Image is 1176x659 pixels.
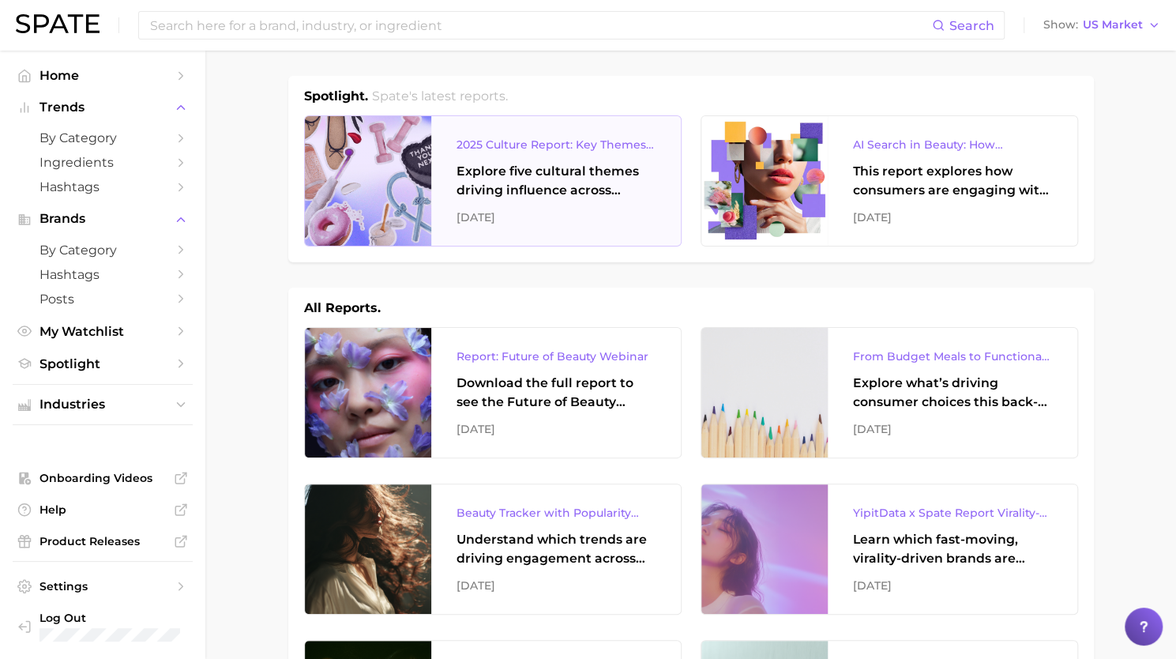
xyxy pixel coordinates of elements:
div: Download the full report to see the Future of Beauty trends we unpacked during the webinar. [456,374,656,412]
span: Spotlight [39,356,166,371]
button: Trends [13,96,193,119]
span: Search [949,18,994,33]
a: My Watchlist [13,319,193,344]
button: Brands [13,207,193,231]
span: Brands [39,212,166,226]
div: Learn which fast-moving, virality-driven brands are leading the pack, the risks of viral growth, ... [853,530,1052,568]
div: [DATE] [456,420,656,439]
div: Explore what’s driving consumer choices this back-to-school season From budget-friendly meals to ... [853,374,1052,412]
a: From Budget Meals to Functional Snacks: Food & Beverage Trends Shaping Consumer Behavior This Sch... [701,327,1078,458]
div: Explore five cultural themes driving influence across beauty, food, and pop culture. [456,162,656,200]
div: AI Search in Beauty: How Consumers Are Using ChatGPT vs. Google Search [853,135,1052,154]
a: Product Releases [13,529,193,553]
span: Product Releases [39,534,166,548]
a: YipitData x Spate Report Virality-Driven Brands Are Taking a Slice of the Beauty PieLearn which f... [701,484,1078,615]
a: Settings [13,574,193,598]
a: Help [13,498,193,522]
a: Log out. Currently logged in with e-mail rking@bellff.com. [13,606,193,646]
div: 2025 Culture Report: Key Themes That Are Shaping Consumer Demand [456,135,656,154]
div: YipitData x Spate Report Virality-Driven Brands Are Taking a Slice of the Beauty Pie [853,503,1052,522]
div: [DATE] [853,576,1052,595]
h1: Spotlight. [304,87,368,106]
a: Hashtags [13,262,193,287]
span: Log Out [39,611,180,625]
div: This report explores how consumers are engaging with AI-powered search tools — and what it means ... [853,162,1052,200]
a: Home [13,63,193,88]
button: ShowUS Market [1039,15,1164,36]
div: Understand which trends are driving engagement across platforms in the skin, hair, makeup, and fr... [456,530,656,568]
h2: Spate's latest reports. [372,87,508,106]
div: From Budget Meals to Functional Snacks: Food & Beverage Trends Shaping Consumer Behavior This Sch... [853,347,1052,366]
a: by Category [13,238,193,262]
div: [DATE] [853,208,1052,227]
span: Hashtags [39,267,166,282]
span: My Watchlist [39,324,166,339]
div: [DATE] [853,420,1052,439]
span: Posts [39,292,166,307]
span: Help [39,503,166,517]
a: Report: Future of Beauty WebinarDownload the full report to see the Future of Beauty trends we un... [304,327,682,458]
a: Hashtags [13,175,193,199]
input: Search here for a brand, industry, or ingredient [148,12,932,39]
div: Report: Future of Beauty Webinar [456,347,656,366]
a: Onboarding Videos [13,466,193,490]
a: Ingredients [13,150,193,175]
span: Show [1043,21,1078,29]
a: Posts [13,287,193,311]
img: SPATE [16,14,100,33]
a: Beauty Tracker with Popularity IndexUnderstand which trends are driving engagement across platfor... [304,484,682,615]
span: Trends [39,100,166,115]
a: Spotlight [13,352,193,376]
span: Settings [39,579,166,593]
div: [DATE] [456,576,656,595]
button: Industries [13,393,193,416]
a: by Category [13,126,193,150]
h1: All Reports. [304,299,381,318]
span: Home [39,68,166,83]
span: Industries [39,397,166,412]
span: by Category [39,130,166,145]
a: AI Search in Beauty: How Consumers Are Using ChatGPT vs. Google SearchThis report explores how co... [701,115,1078,247]
span: Hashtags [39,179,166,194]
span: by Category [39,243,166,258]
span: Onboarding Videos [39,471,166,485]
a: 2025 Culture Report: Key Themes That Are Shaping Consumer DemandExplore five cultural themes driv... [304,115,682,247]
span: US Market [1083,21,1143,29]
div: Beauty Tracker with Popularity Index [456,503,656,522]
div: [DATE] [456,208,656,227]
span: Ingredients [39,155,166,170]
